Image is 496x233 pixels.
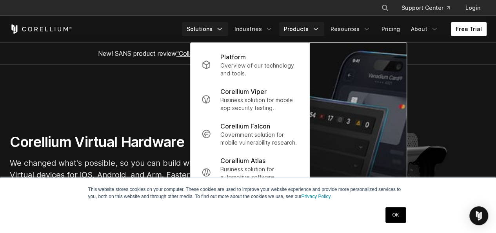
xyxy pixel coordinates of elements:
div: Navigation Menu [182,22,487,36]
p: We changed what's possible, so you can build what's next. Virtual devices for iOS, Android, and A... [10,157,245,193]
p: Overview of our technology and tools. [220,62,298,77]
p: This website stores cookies on your computer. These cookies are used to improve your website expe... [88,186,408,200]
a: Privacy Policy. [302,194,332,199]
p: Platform [220,52,246,62]
a: OK [385,207,405,223]
p: Government solution for mobile vulnerability research. [220,131,298,147]
a: Pricing [377,22,405,36]
div: Navigation Menu [372,1,487,15]
a: Free Trial [451,22,487,36]
p: Corellium Viper [220,87,267,96]
a: Solutions [182,22,228,36]
a: Corellium Atlas Business solution for automotive software development. [195,151,305,194]
a: Resources [326,22,375,36]
p: Corellium Falcon [220,121,270,131]
a: "Collaborative Mobile App Security Development and Analysis" [176,50,357,57]
h1: Corellium Virtual Hardware [10,133,245,151]
button: Search [378,1,392,15]
img: Matrix_WebNav_1x [310,43,407,233]
p: Business solution for mobile app security testing. [220,96,298,112]
div: Open Intercom Messenger [469,206,488,225]
a: MATRIX Technology Mobile app testing and reporting automation. [310,43,407,233]
p: Corellium Atlas [220,156,265,165]
a: Corellium Home [10,24,72,34]
a: About [406,22,443,36]
span: New! SANS product review now available. [98,50,398,57]
p: Business solution for automotive software development. [220,165,298,189]
a: Platform Overview of our technology and tools. [195,48,305,82]
a: Industries [230,22,278,36]
a: Support Center [395,1,456,15]
a: Corellium Viper Business solution for mobile app security testing. [195,82,305,117]
a: Corellium Falcon Government solution for mobile vulnerability research. [195,117,305,151]
a: Products [279,22,324,36]
a: Login [459,1,487,15]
